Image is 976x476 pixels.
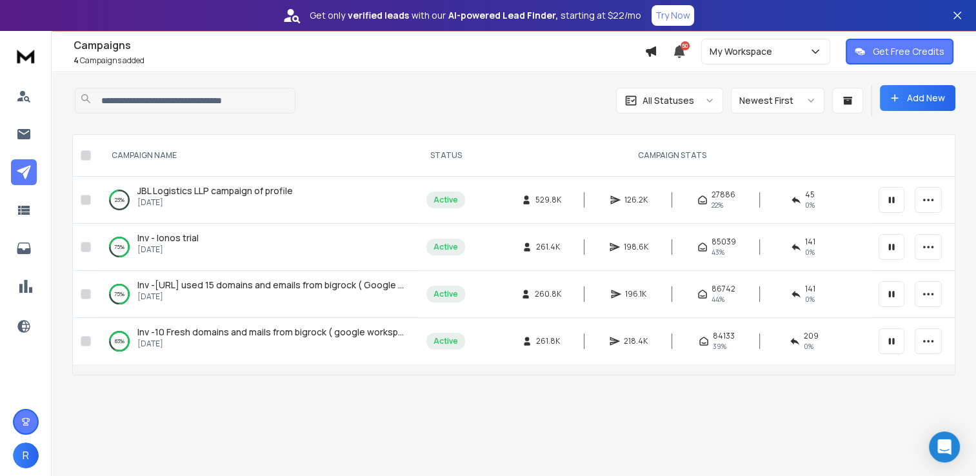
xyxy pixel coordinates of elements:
[712,247,724,257] span: 43 %
[137,292,406,302] p: [DATE]
[535,195,561,205] span: 529.8K
[433,195,458,205] div: Active
[433,242,458,252] div: Active
[713,341,726,352] span: 39 %
[310,9,641,22] p: Get only with our starting at $22/mo
[805,294,815,304] span: 0 %
[624,195,648,205] span: 126.2K
[652,5,694,26] button: Try Now
[731,88,824,114] button: Newest First
[710,45,777,58] p: My Workspace
[929,431,960,462] div: Open Intercom Messenger
[712,200,723,210] span: 22 %
[681,41,690,50] span: 50
[96,271,419,318] td: 75%Inv -[URL] used 15 domains and emails from bigrock ( Google workspace )[DATE]
[625,289,646,299] span: 196.1K
[712,284,735,294] span: 86742
[13,442,39,468] button: R
[96,224,419,271] td: 75%Inv - Ionos trial[DATE]
[74,37,644,53] h1: Campaigns
[96,177,419,224] td: 23%JBL Logistics LLP campaign of profile[DATE]
[535,289,561,299] span: 260.8K
[137,339,406,349] p: [DATE]
[115,193,124,206] p: 23 %
[804,341,813,352] span: 0 %
[712,190,735,200] span: 27886
[74,55,644,66] p: Campaigns added
[115,335,124,348] p: 83 %
[536,242,560,252] span: 261.4K
[114,288,124,301] p: 75 %
[419,135,473,177] th: STATUS
[137,197,293,208] p: [DATE]
[137,279,451,291] span: Inv -[URL] used 15 domains and emails from bigrock ( Google workspace )
[433,336,458,346] div: Active
[348,9,409,22] strong: verified leads
[137,244,199,255] p: [DATE]
[74,55,79,66] span: 4
[137,232,199,244] span: Inv - Ionos trial
[536,336,560,346] span: 261.8K
[137,279,406,292] a: Inv -[URL] used 15 domains and emails from bigrock ( Google workspace )
[805,237,815,247] span: 141
[624,242,648,252] span: 198.6K
[880,85,955,111] button: Add New
[448,9,558,22] strong: AI-powered Lead Finder,
[805,190,815,200] span: 45
[473,135,871,177] th: CAMPAIGN STATS
[805,200,815,210] span: 0 %
[433,289,458,299] div: Active
[712,294,724,304] span: 44 %
[624,336,648,346] span: 218.4K
[804,331,819,341] span: 209
[873,45,944,58] p: Get Free Credits
[805,284,815,294] span: 141
[137,184,293,197] a: JBL Logistics LLP campaign of profile
[712,237,736,247] span: 85039
[137,326,406,339] a: Inv -10 Fresh domains and mails from bigrock ( google workspace )
[137,232,199,244] a: Inv - Ionos trial
[96,318,419,365] td: 83%Inv -10 Fresh domains and mails from bigrock ( google workspace )[DATE]
[805,247,815,257] span: 0 %
[655,9,690,22] p: Try Now
[96,135,419,177] th: CAMPAIGN NAME
[114,241,124,253] p: 75 %
[137,326,420,338] span: Inv -10 Fresh domains and mails from bigrock ( google workspace )
[713,331,735,341] span: 84133
[13,44,39,68] img: logo
[642,94,694,107] p: All Statuses
[846,39,953,64] button: Get Free Credits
